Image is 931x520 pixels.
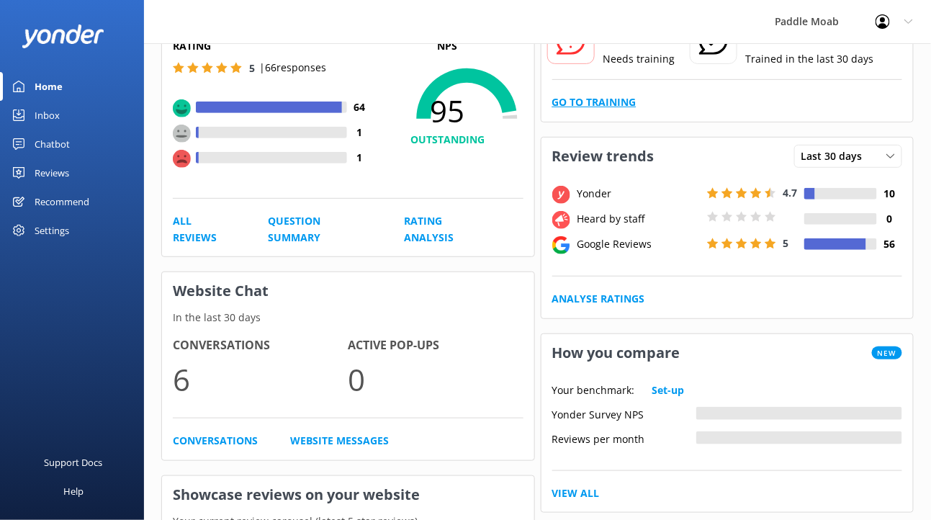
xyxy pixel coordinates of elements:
div: Support Docs [45,448,103,477]
span: 5 [783,236,789,250]
p: Trained in the last 30 days [746,51,874,67]
a: Website Messages [290,433,389,449]
div: Recommend [35,187,89,216]
span: 5 [249,61,255,75]
p: Your benchmark: [552,382,635,398]
a: Go to Training [552,94,637,110]
a: All Reviews [173,213,235,246]
h3: Review trends [541,138,665,175]
a: View All [552,485,600,501]
div: Heard by staff [574,211,703,227]
h3: Showcase reviews on your website [162,476,534,514]
p: 6 [173,355,348,403]
h4: 1 [347,150,372,166]
h5: Rating [173,38,372,54]
span: Last 30 days [801,148,871,164]
a: Analyse Ratings [552,291,645,307]
p: Needs training [603,51,675,67]
h4: Conversations [173,336,348,355]
h4: 64 [347,99,372,115]
span: New [872,346,902,359]
div: Help [63,477,84,506]
h4: 56 [877,236,902,252]
div: Google Reviews [574,236,703,252]
div: Reviews per month [552,431,696,444]
h3: Website Chat [162,272,534,310]
span: 95 [372,93,523,129]
a: Conversations [173,433,258,449]
div: Chatbot [35,130,70,158]
div: Settings [35,216,69,245]
a: Rating Analysis [404,213,491,246]
h3: How you compare [541,334,691,372]
a: Set-up [652,382,685,398]
div: Reviews [35,158,69,187]
div: Yonder [574,186,703,202]
h4: 0 [877,211,902,227]
p: In the last 30 days [162,310,534,326]
h4: Active Pop-ups [348,336,523,355]
a: Question Summary [268,213,372,246]
span: 4.7 [783,186,798,200]
h4: OUTSTANDING [372,132,523,148]
div: Inbox [35,101,60,130]
img: yonder-white-logo.png [22,24,104,48]
div: Home [35,72,63,101]
h4: 10 [877,186,902,202]
p: 0 [348,355,523,403]
p: NPS [372,38,523,54]
p: | 66 responses [259,60,326,76]
div: Yonder Survey NPS [552,407,696,420]
h4: 1 [347,125,372,140]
